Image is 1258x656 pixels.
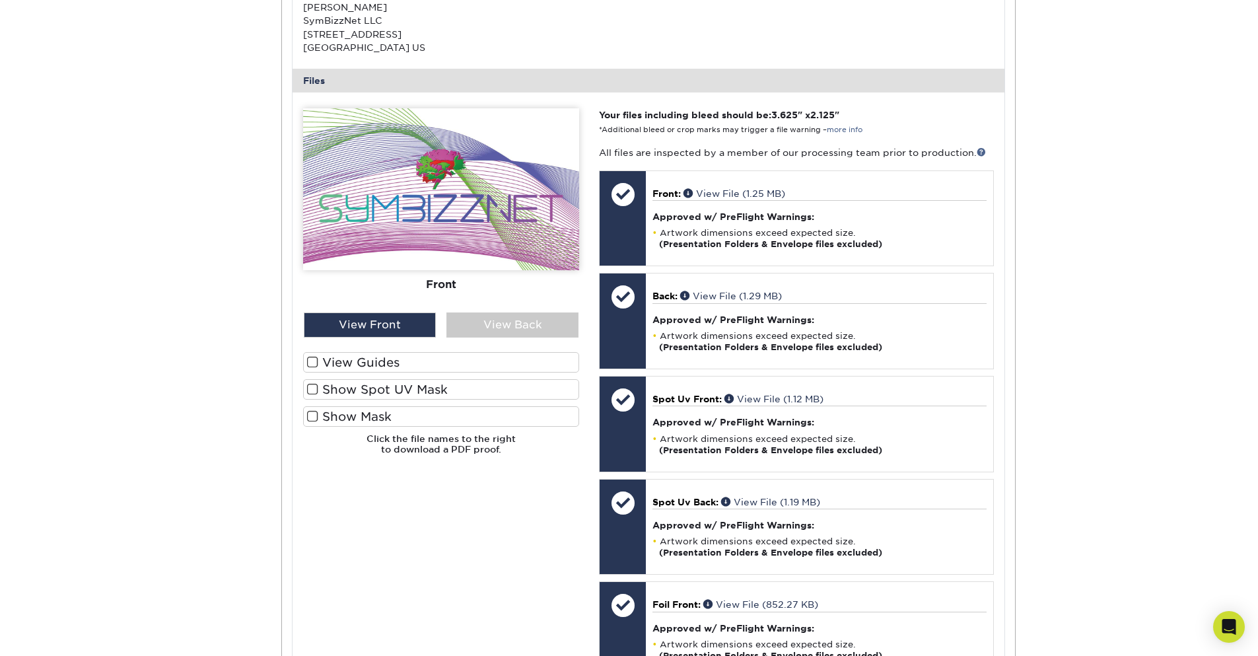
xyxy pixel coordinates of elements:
[683,188,785,199] a: View File (1.25 MB)
[659,445,882,455] strong: (Presentation Folders & Envelope files excluded)
[293,69,1004,92] div: Files
[599,146,993,159] p: All files are inspected by a member of our processing team prior to production.
[303,406,579,427] label: Show Mask
[652,433,986,456] li: Artwork dimensions exceed expected size.
[446,312,578,338] div: View Back
[303,352,579,373] label: View Guides
[652,188,681,199] span: Front:
[652,623,986,634] h4: Approved w/ PreFlight Warnings:
[721,497,820,507] a: View File (1.19 MB)
[303,270,579,299] div: Front
[724,394,823,404] a: View File (1.12 MB)
[680,291,782,301] a: View File (1.29 MB)
[652,417,986,427] h4: Approved w/ PreFlight Warnings:
[771,110,798,120] span: 3.625
[652,497,718,507] span: Spot Uv Back:
[652,599,701,610] span: Foil Front:
[303,433,579,466] h6: Click the file names to the right to download a PDF proof.
[652,330,986,353] li: Artwork dimensions exceed expected size.
[659,342,882,352] strong: (Presentation Folders & Envelope files excluded)
[810,110,835,120] span: 2.125
[703,599,818,610] a: View File (852.27 KB)
[652,227,986,250] li: Artwork dimensions exceed expected size.
[599,110,839,120] strong: Your files including bleed should be: " x "
[652,314,986,325] h4: Approved w/ PreFlight Warnings:
[652,536,986,558] li: Artwork dimensions exceed expected size.
[303,379,579,400] label: Show Spot UV Mask
[304,312,436,338] div: View Front
[1213,611,1245,643] div: Open Intercom Messenger
[659,239,882,249] strong: (Presentation Folders & Envelope files excluded)
[652,520,986,530] h4: Approved w/ PreFlight Warnings:
[3,616,112,651] iframe: Google Customer Reviews
[652,291,678,301] span: Back:
[827,126,862,134] a: more info
[652,211,986,222] h4: Approved w/ PreFlight Warnings:
[652,394,722,404] span: Spot Uv Front:
[659,548,882,558] strong: (Presentation Folders & Envelope files excluded)
[599,126,862,134] small: *Additional bleed or crop marks may trigger a file warning –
